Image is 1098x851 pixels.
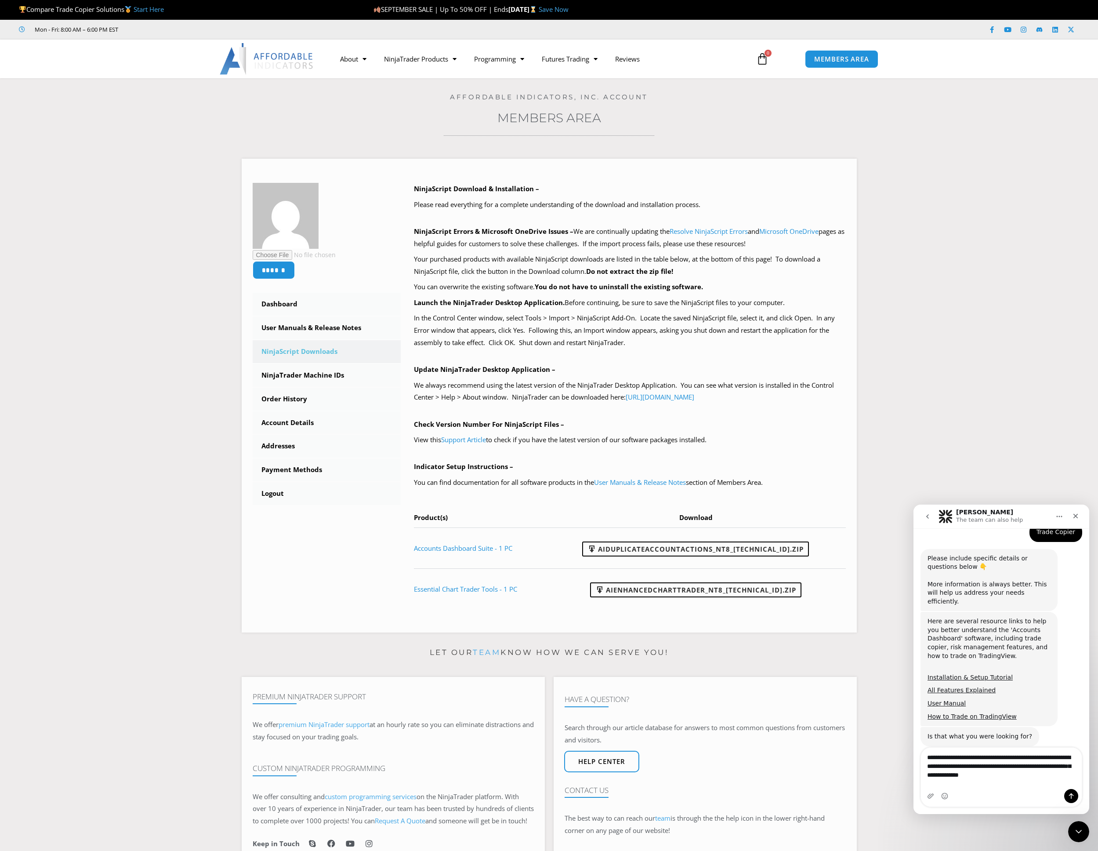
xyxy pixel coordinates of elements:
nav: Menu [331,49,746,69]
span: Mon - Fri: 8:00 AM – 6:00 PM EST [33,24,118,35]
b: You do not have to uninstall the existing software. [535,282,703,291]
a: Start Here [134,5,164,14]
a: User Manuals & Release Notes [594,478,686,487]
a: Microsoft OneDrive [759,227,819,236]
span: We offer consulting and [253,792,417,801]
img: 🥇 [125,6,131,13]
p: Let our know how we can serve you! [242,646,857,660]
a: 0 [743,46,782,72]
a: Support Article [441,435,486,444]
b: Do not extract the zip file! [586,267,673,276]
a: Reviews [606,49,649,69]
h4: Custom NinjaTrader Programming [253,764,534,773]
iframe: Customer reviews powered by Trustpilot [130,25,262,34]
h6: Keep in Touch [253,840,300,848]
h4: Have A Question? [565,695,846,704]
nav: Account pages [253,293,401,505]
img: LogoAI | Affordable Indicators – NinjaTrader [220,43,314,75]
span: Compare Trade Copier Solutions [19,5,164,14]
a: Essential Chart Trader Tools - 1 PC [414,585,517,593]
b: Update NinjaTrader Desktop Application – [414,365,555,374]
p: Please read everything for a complete understanding of the download and installation process. [414,199,846,211]
a: Help center [564,751,639,772]
a: premium NinjaTrader support [279,720,370,729]
a: Programming [465,49,533,69]
img: 🍂 [374,6,380,13]
a: NinjaTrader Products [375,49,465,69]
p: We always recommend using the latest version of the NinjaTrader Desktop Application. You can see ... [414,379,846,404]
a: Affordable Indicators, Inc. Account [450,93,648,101]
p: The best way to can reach our is through the the help icon in the lower right-hand corner on any ... [565,812,846,837]
a: Accounts Dashboard Suite - 1 PC [414,544,512,553]
p: We are continually updating the and pages as helpful guides for customers to solve these challeng... [414,225,846,250]
p: Before continuing, be sure to save the NinjaScript files to your computer. [414,297,846,309]
b: Indicator Setup Instructions – [414,462,513,471]
a: AIDuplicateAccountActions_NT8_[TECHNICAL_ID].zip [582,542,809,556]
a: Order History [253,388,401,411]
p: In the Control Center window, select Tools > Import > NinjaScript Add-On. Locate the saved NinjaS... [414,312,846,349]
a: Save Now [539,5,569,14]
a: Logout [253,482,401,505]
p: Your purchased products with available NinjaScript downloads are listed in the table below, at th... [414,253,846,278]
span: at an hourly rate so you can eliminate distractions and stay focused on your trading goals. [253,720,534,741]
a: Request A Quote [375,816,425,825]
img: e8ab7b88a921d6ea6b4032961a6f21bb66bb0e7db761968f28ded3c666b31419 [253,183,319,249]
b: NinjaScript Errors & Microsoft OneDrive Issues – [414,227,573,236]
img: 🏆 [19,6,26,13]
a: User Manuals & Release Notes [253,316,401,339]
span: We offer [253,720,279,729]
span: on the NinjaTrader platform. With over 10 years of experience in NinjaTrader, our team has been t... [253,792,534,826]
b: NinjaScript Download & Installation – [414,184,539,193]
a: Members Area [497,110,601,125]
a: NinjaTrader Machine IDs [253,364,401,387]
a: Dashboard [253,293,401,316]
a: Payment Methods [253,458,401,481]
a: team [473,648,500,657]
a: About [331,49,375,69]
h4: Premium NinjaTrader Support [253,692,534,701]
p: Search through our article database for answers to most common questions from customers and visit... [565,722,846,746]
span: Download [679,513,713,522]
a: MEMBERS AREA [805,50,878,68]
b: Check Version Number For NinjaScript Files – [414,420,564,429]
a: [URL][DOMAIN_NAME] [626,393,694,401]
a: team [655,814,670,822]
strong: [DATE] [508,5,539,14]
p: You can find documentation for all software products in the section of Members Area. [414,476,846,489]
a: Account Details [253,411,401,434]
span: Help center [578,758,625,765]
span: SEPTEMBER SALE | Up To 50% OFF | Ends [373,5,508,14]
a: Resolve NinjaScript Errors [670,227,748,236]
a: Futures Trading [533,49,606,69]
a: custom programming services [325,792,417,801]
p: View this to check if you have the latest version of our software packages installed. [414,434,846,446]
span: MEMBERS AREA [814,56,869,62]
a: Addresses [253,435,401,458]
p: You can overwrite the existing software. [414,281,846,293]
iframe: Intercom live chat [913,505,1089,814]
iframe: Intercom live chat [1068,821,1089,842]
